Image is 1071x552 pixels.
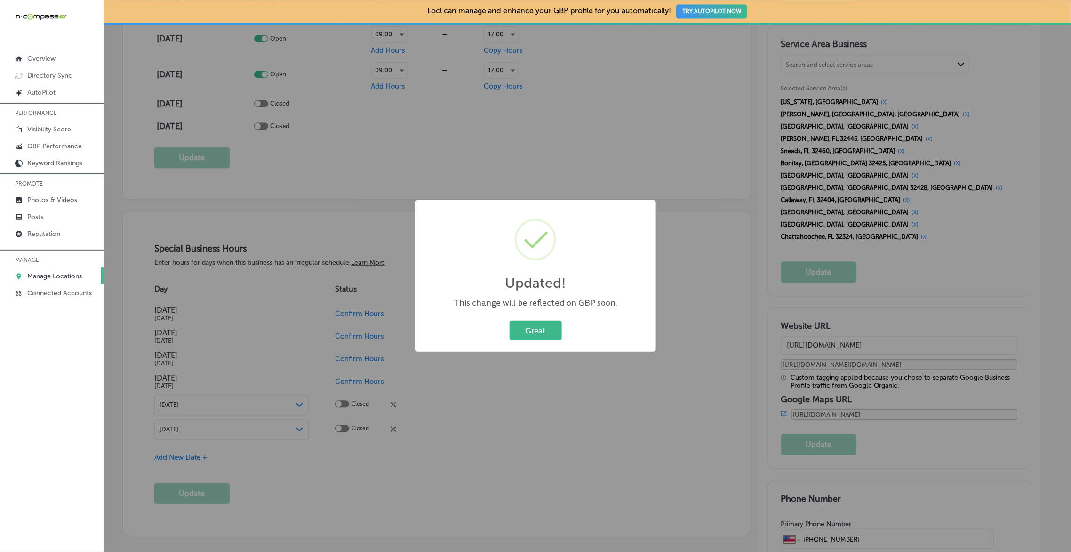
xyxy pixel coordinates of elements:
[27,72,72,80] p: Directory Sync
[424,297,647,309] div: This change will be reflected on GBP soon.
[510,321,562,340] button: Great
[27,289,92,297] p: Connected Accounts
[27,159,82,167] p: Keyword Rankings
[27,272,82,280] p: Manage Locations
[27,55,56,63] p: Overview
[15,12,67,21] img: 660ab0bf-5cc7-4cb8-ba1c-48b5ae0f18e60NCTV_CLogo_TV_Black_-500x88.png
[27,125,71,133] p: Visibility Score
[27,89,56,97] p: AutoPilot
[27,196,77,204] p: Photos & Videos
[27,142,82,150] p: GBP Performance
[27,230,60,238] p: Reputation
[505,275,566,292] h2: Updated!
[676,4,747,18] button: TRY AUTOPILOT NOW
[27,213,43,221] p: Posts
